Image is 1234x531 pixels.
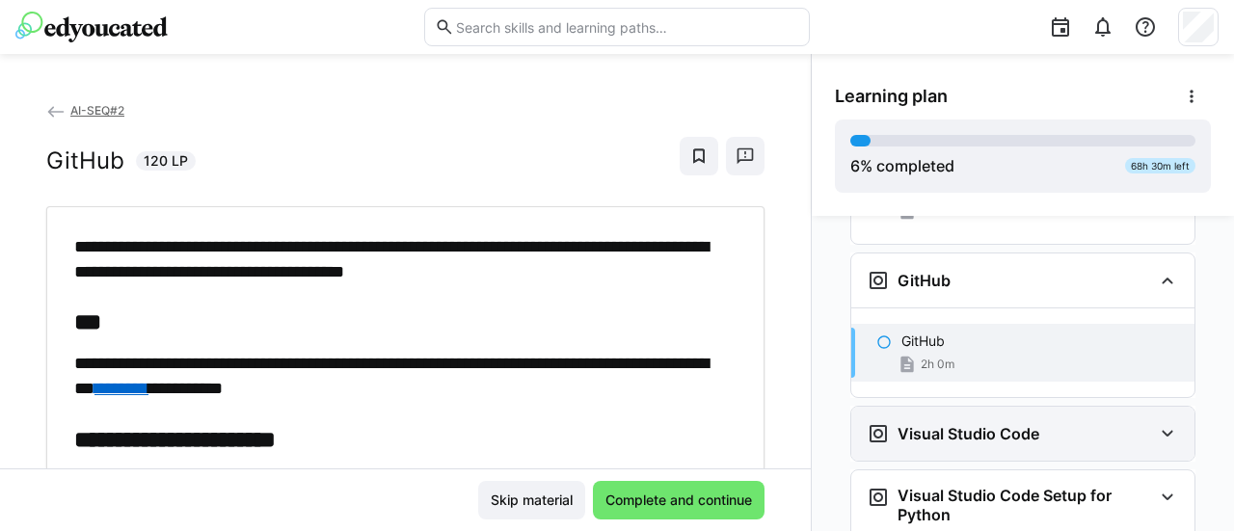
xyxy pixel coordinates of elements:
[835,86,948,107] span: Learning plan
[850,154,954,177] div: % completed
[898,424,1039,443] h3: Visual Studio Code
[593,481,765,519] button: Complete and continue
[478,481,585,519] button: Skip material
[898,486,1152,524] h3: Visual Studio Code Setup for Python
[850,156,860,175] span: 6
[488,491,576,510] span: Skip material
[603,491,755,510] span: Complete and continue
[1125,158,1195,173] div: 68h 30m left
[454,18,799,36] input: Search skills and learning paths…
[898,271,951,290] h3: GitHub
[901,332,945,351] p: GitHub
[144,151,188,171] span: 120 LP
[70,103,124,118] span: AI-SEQ#2
[921,357,954,372] span: 2h 0m
[46,103,124,118] a: AI-SEQ#2
[46,146,124,175] h2: GitHub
